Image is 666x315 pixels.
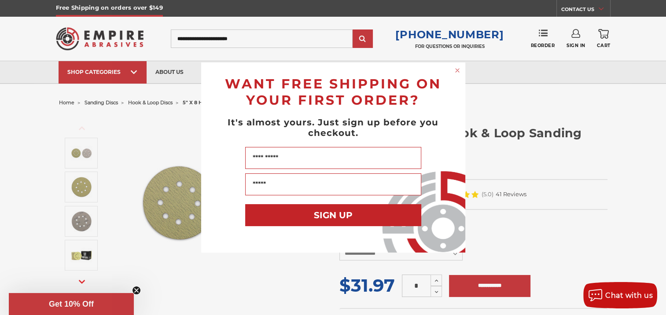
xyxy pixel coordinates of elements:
[453,66,462,75] button: Close dialog
[583,282,657,308] button: Chat with us
[225,76,442,108] span: WANT FREE SHIPPING ON YOUR FIRST ORDER?
[605,291,653,300] span: Chat with us
[245,204,421,226] button: SIGN UP
[228,117,438,138] span: It's almost yours. Just sign up before you checkout.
